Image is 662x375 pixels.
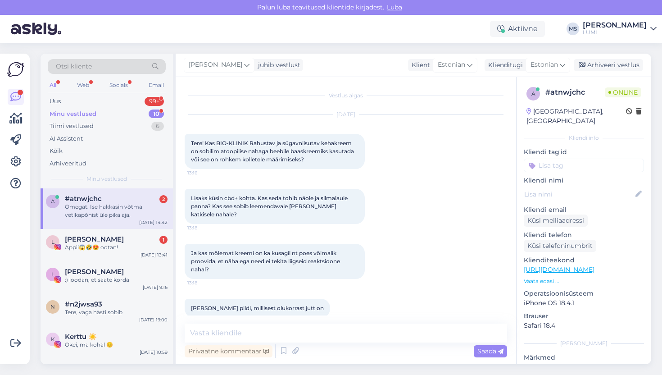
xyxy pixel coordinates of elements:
[145,97,164,106] div: 99+
[51,198,55,205] span: a
[65,333,97,341] span: Kerttu ☀️
[524,289,644,298] p: Operatsioonisüsteem
[191,195,349,218] span: Lisaks küsin cbd+ kohta. Kas seda tohib näole ja silmalaule panna? Kas see sobib leemendavale [PE...
[65,195,102,203] span: #atnwjchc
[567,23,579,35] div: MS
[524,256,644,265] p: Klienditeekond
[524,134,644,142] div: Kliendi info
[50,146,63,155] div: Kõik
[583,29,647,36] div: LUMI
[50,134,83,143] div: AI Assistent
[531,90,535,97] span: a
[151,122,164,131] div: 6
[524,311,644,321] p: Brauser
[524,230,644,240] p: Kliendi telefon
[526,107,626,126] div: [GEOGRAPHIC_DATA], [GEOGRAPHIC_DATA]
[254,60,300,70] div: juhib vestlust
[524,298,644,308] p: iPhone OS 18.4.1
[147,79,166,91] div: Email
[438,60,465,70] span: Estonian
[524,159,644,172] input: Lisa tag
[524,189,634,199] input: Lisa nimi
[50,303,55,310] span: n
[185,110,507,119] div: [DATE]
[108,79,130,91] div: Socials
[51,336,55,343] span: K
[524,277,644,285] p: Vaata edasi ...
[531,60,558,70] span: Estonian
[574,59,643,71] div: Arhiveeri vestlus
[524,265,594,274] a: [URL][DOMAIN_NAME]
[524,215,588,227] div: Küsi meiliaadressi
[65,308,168,316] div: Tere, väga hästi sobib
[187,279,221,286] span: 13:18
[485,60,523,70] div: Klienditugi
[159,195,168,203] div: 2
[75,79,91,91] div: Web
[51,271,54,278] span: L
[50,159,86,168] div: Arhiveeritud
[139,316,168,323] div: [DATE] 19:00
[65,341,168,349] div: Okei, ma kohal 😊
[583,22,647,29] div: [PERSON_NAME]
[191,250,341,273] span: Ja kas mõlemat kreemi on ka kusagil nt poes võimalik proovida, et näha ega need ei tekita liigsei...
[524,240,596,252] div: Küsi telefoninumbrit
[524,339,644,348] div: [PERSON_NAME]
[187,224,221,231] span: 13:18
[65,203,168,219] div: Omegat. Ise hakkasin võtma vetikapõhist üle pika aja.
[56,62,92,71] span: Otsi kliente
[524,176,644,185] p: Kliendi nimi
[524,321,644,330] p: Safari 18.4
[50,122,94,131] div: Tiimi vestlused
[524,205,644,215] p: Kliendi email
[50,97,61,106] div: Uus
[48,79,58,91] div: All
[185,345,272,357] div: Privaatne kommentaar
[524,147,644,157] p: Kliendi tag'id
[583,22,657,36] a: [PERSON_NAME]LUMI
[605,87,641,97] span: Online
[477,347,503,355] span: Saada
[65,243,168,252] div: Appii😱🤣😍 ootan!
[187,169,221,176] span: 13:16
[143,284,168,291] div: [DATE] 9:16
[384,3,405,11] span: Luba
[189,60,242,70] span: [PERSON_NAME]
[524,353,644,362] p: Märkmed
[191,305,324,311] span: [PERSON_NAME] pildi, millisest olukorrast jutt on
[408,60,430,70] div: Klient
[50,110,96,119] div: Minu vestlused
[149,110,164,119] div: 10
[65,268,124,276] span: Liisu Miller
[51,238,54,245] span: L
[65,300,102,308] span: #n2jwsa93
[86,175,127,183] span: Minu vestlused
[159,236,168,244] div: 1
[65,276,168,284] div: :) loodan, et saate korda
[141,252,168,258] div: [DATE] 13:41
[65,235,124,243] span: Lisandra
[545,87,605,98] div: # atnwjchc
[139,219,168,226] div: [DATE] 14:42
[191,140,355,163] span: Tere! Kas BIO-KLINIK Rahustav ja sügavniisutav kehakreem on sobilim atoopilise nahaga beebile baa...
[140,349,168,356] div: [DATE] 10:59
[490,21,545,37] div: Aktiivne
[7,61,24,78] img: Askly Logo
[185,91,507,100] div: Vestlus algas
